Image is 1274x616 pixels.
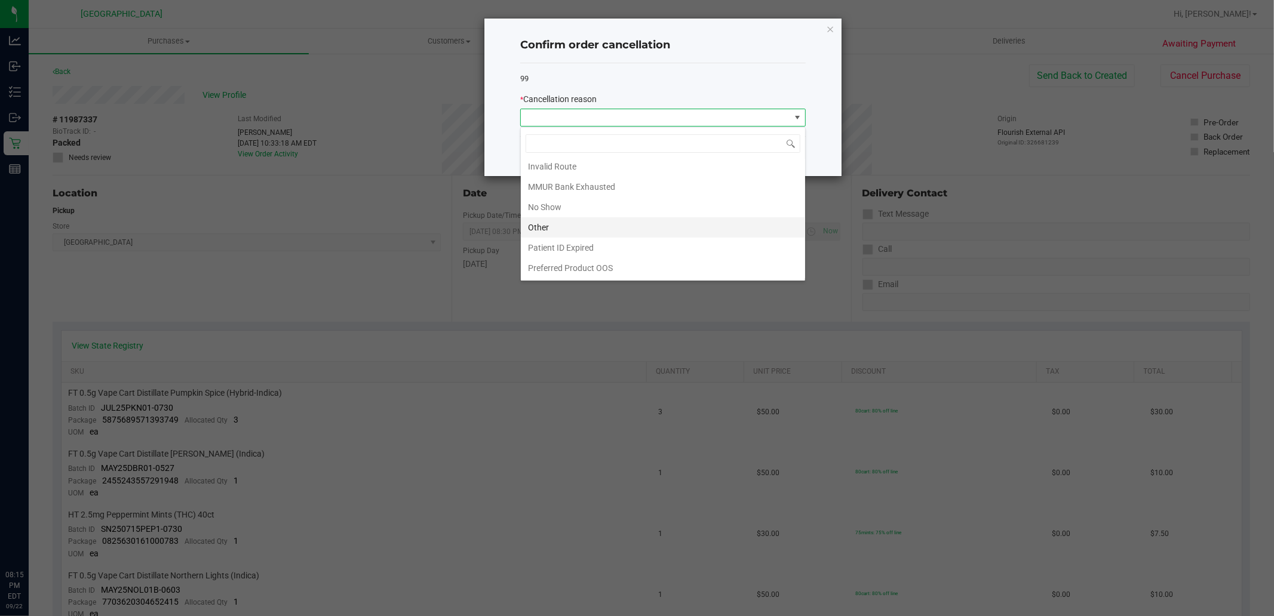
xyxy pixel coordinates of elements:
[521,258,805,278] li: Preferred Product OOS
[521,197,805,217] li: No Show
[523,94,597,104] span: Cancellation reason
[520,74,529,83] span: 99
[826,21,834,36] button: Close
[521,156,805,177] li: Invalid Route
[521,217,805,238] li: Other
[521,177,805,197] li: MMUR Bank Exhausted
[520,38,806,53] h4: Confirm order cancellation
[521,238,805,258] li: Patient ID Expired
